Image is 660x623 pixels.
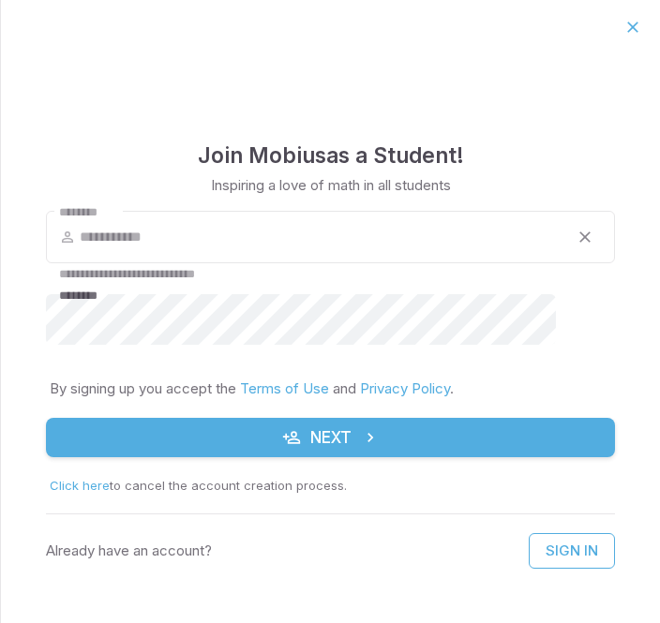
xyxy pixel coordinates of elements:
[211,175,451,196] p: Inspiring a love of math in all students
[240,379,329,397] a: Terms of Use
[360,379,450,397] a: Privacy Policy
[50,476,611,495] p: to cancel the account creation process .
[198,139,464,172] h4: Join Mobius as a Student !
[50,378,611,399] p: By signing up you accept the and .
[50,478,110,493] span: Click here
[46,541,212,561] p: Already have an account?
[529,533,615,569] a: Sign In
[46,418,615,457] button: Next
